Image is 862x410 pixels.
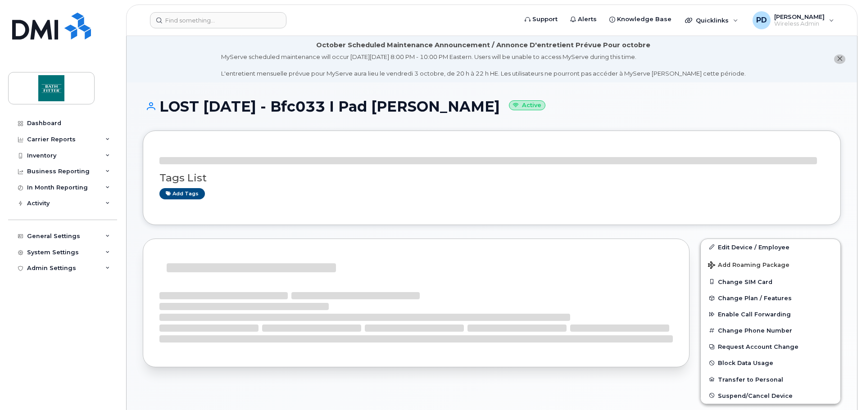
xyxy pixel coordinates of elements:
[509,100,545,111] small: Active
[159,188,205,199] a: Add tags
[718,295,792,302] span: Change Plan / Features
[718,392,793,399] span: Suspend/Cancel Device
[708,261,789,270] span: Add Roaming Package
[701,255,840,274] button: Add Roaming Package
[701,274,840,290] button: Change SIM Card
[701,306,840,322] button: Enable Call Forwarding
[718,311,791,318] span: Enable Call Forwarding
[701,322,840,338] button: Change Phone Number
[701,387,840,404] button: Suspend/Cancel Device
[701,355,840,371] button: Block Data Usage
[221,53,746,78] div: MyServe scheduled maintenance will occur [DATE][DATE] 8:00 PM - 10:00 PM Eastern. Users will be u...
[701,371,840,387] button: Transfer to Personal
[701,290,840,306] button: Change Plan / Features
[143,99,841,114] h1: LOST [DATE] - Bfc033 I Pad [PERSON_NAME]
[159,172,824,184] h3: Tags List
[701,338,840,355] button: Request Account Change
[834,54,845,64] button: close notification
[316,41,650,50] div: October Scheduled Maintenance Announcement / Annonce D'entretient Prévue Pour octobre
[701,239,840,255] a: Edit Device / Employee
